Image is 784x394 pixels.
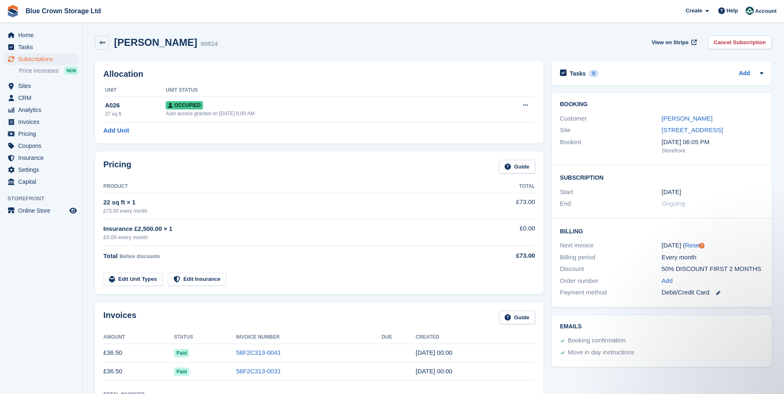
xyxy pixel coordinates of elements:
[200,39,218,49] div: 98824
[236,349,281,356] a: 58F2C313-0041
[416,331,535,344] th: Created
[698,242,705,249] div: Tooltip anchor
[560,253,662,262] div: Billing period
[18,164,68,176] span: Settings
[4,104,78,116] a: menu
[103,84,166,97] th: Unit
[4,116,78,128] a: menu
[18,205,68,216] span: Online Store
[4,152,78,164] a: menu
[114,37,197,48] h2: [PERSON_NAME]
[4,205,78,216] a: menu
[4,29,78,41] a: menu
[416,368,453,375] time: 2025-07-30 23:00:33 UTC
[727,7,738,15] span: Help
[568,348,634,358] div: Move in day instructions
[103,160,131,173] h2: Pricing
[477,251,535,261] div: £73.00
[7,195,82,203] span: Storefront
[168,273,226,286] a: Edit Insurance
[22,4,104,18] a: Blue Crown Storage Ltd
[685,242,701,249] a: Reset
[4,41,78,53] a: menu
[381,331,415,344] th: Due
[570,70,586,77] h2: Tasks
[560,241,662,250] div: Next invoice
[68,206,78,216] a: Preview store
[560,126,662,135] div: Site
[19,67,59,75] span: Price increases
[662,200,685,207] span: Ongoing
[560,114,662,123] div: Customer
[477,180,535,193] th: Total
[103,198,477,207] div: 22 sq ft × 1
[662,241,763,250] div: [DATE] ( )
[4,140,78,152] a: menu
[662,115,713,122] a: [PERSON_NAME]
[103,344,174,362] td: £36.50
[103,252,118,259] span: Total
[499,160,535,173] a: Guide
[166,101,203,109] span: Occupied
[103,311,136,324] h2: Invoices
[755,7,777,15] span: Account
[18,41,68,53] span: Tasks
[662,276,673,286] a: Add
[746,7,754,15] img: John Marshall
[103,126,129,135] a: Add Unit
[18,53,68,65] span: Subscriptions
[105,110,166,118] div: 37 sq ft
[103,180,477,193] th: Product
[174,349,189,357] span: Paid
[236,368,281,375] a: 58F2C313-0031
[103,273,163,286] a: Edit Unit Types
[560,199,662,209] div: End
[4,128,78,140] a: menu
[105,101,166,110] div: A026
[4,80,78,92] a: menu
[166,84,475,97] th: Unit Status
[103,207,477,215] div: £73.00 every month
[662,188,681,197] time: 2025-07-30 23:00:00 UTC
[662,126,723,133] a: [STREET_ADDRESS]
[19,66,78,75] a: Price increases NEW
[166,110,475,117] div: Auto access granted on [DATE] 6:00 AM
[662,288,763,297] div: Debit/Credit Card
[560,276,662,286] div: Order number
[18,140,68,152] span: Coupons
[103,362,174,381] td: £36.50
[18,29,68,41] span: Home
[119,254,160,259] span: Before discounts
[568,336,626,346] div: Booking confirmation
[18,104,68,116] span: Analytics
[4,176,78,188] a: menu
[7,5,19,17] img: stora-icon-8386f47178a22dfd0bd8f6a31ec36ba5ce8667c1dd55bd0f319d3a0aa187defe.svg
[662,147,763,155] div: Storefront
[662,138,763,147] div: [DATE] 06:05 PM
[174,368,189,376] span: Paid
[560,138,662,155] div: Booked
[477,193,535,219] td: £73.00
[662,264,763,274] div: 50% DISCOUNT FIRST 2 MONTHS
[4,164,78,176] a: menu
[18,116,68,128] span: Invoices
[64,66,78,75] div: NEW
[560,173,763,181] h2: Subscription
[560,101,763,108] h2: Booking
[477,219,535,246] td: £0.00
[174,331,236,344] th: Status
[236,331,381,344] th: Invoice Number
[18,176,68,188] span: Capital
[589,70,598,77] div: 0
[560,264,662,274] div: Discount
[560,188,662,197] div: Start
[4,53,78,65] a: menu
[103,233,477,242] div: £0.00 every month
[416,349,453,356] time: 2025-08-30 23:00:53 UTC
[739,69,750,78] a: Add
[686,7,702,15] span: Create
[18,152,68,164] span: Insurance
[18,128,68,140] span: Pricing
[499,311,535,324] a: Guide
[18,80,68,92] span: Sites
